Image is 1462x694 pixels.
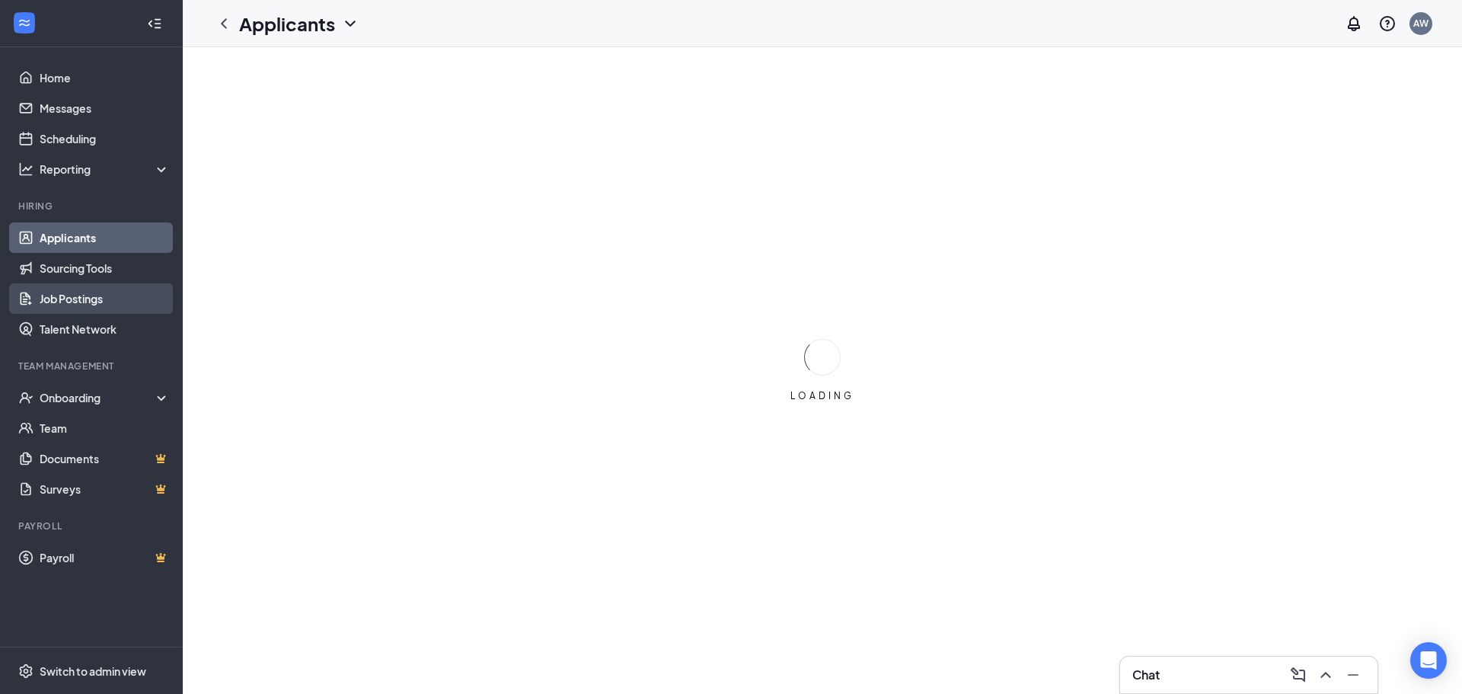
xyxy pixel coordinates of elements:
div: Payroll [18,520,167,532]
svg: WorkstreamLogo [17,15,32,30]
a: DocumentsCrown [40,443,170,474]
a: Messages [40,93,170,123]
a: Home [40,62,170,93]
svg: UserCheck [18,390,34,405]
svg: ComposeMessage [1289,666,1307,684]
a: PayrollCrown [40,542,170,573]
svg: ChevronUp [1317,666,1335,684]
div: Team Management [18,360,167,373]
div: Reporting [40,162,171,177]
a: Team [40,413,170,443]
svg: Notifications [1345,14,1363,33]
a: Talent Network [40,314,170,344]
svg: ChevronDown [341,14,359,33]
div: Open Intercom Messenger [1410,642,1447,679]
a: SurveysCrown [40,474,170,504]
a: Scheduling [40,123,170,154]
h3: Chat [1132,667,1160,683]
div: LOADING [784,389,860,402]
div: Switch to admin view [40,664,146,679]
svg: Collapse [147,16,162,31]
button: ComposeMessage [1286,663,1310,687]
a: Sourcing Tools [40,253,170,283]
svg: Analysis [18,162,34,177]
div: Onboarding [40,390,157,405]
div: Hiring [18,200,167,213]
svg: Settings [18,664,34,679]
svg: QuestionInfo [1378,14,1397,33]
button: ChevronUp [1314,663,1338,687]
svg: Minimize [1344,666,1362,684]
svg: ChevronLeft [215,14,233,33]
a: Job Postings [40,283,170,314]
h1: Applicants [239,11,335,37]
div: AW [1413,17,1428,30]
a: Applicants [40,222,170,253]
button: Minimize [1341,663,1365,687]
